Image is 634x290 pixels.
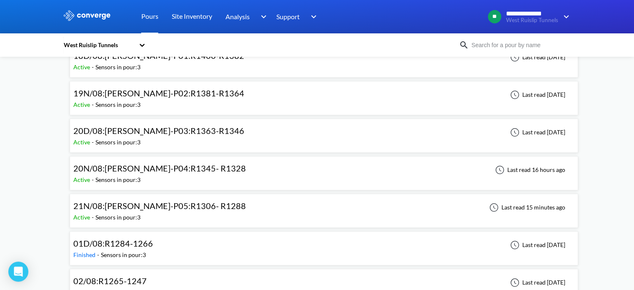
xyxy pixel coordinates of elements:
span: Finished [73,251,97,258]
div: Sensors in pour: 3 [95,175,140,184]
span: 01D/08:R1284-1266 [73,238,153,248]
img: icon-search.svg [459,40,469,50]
img: logo_ewhite.svg [63,10,111,21]
span: - [97,251,101,258]
a: 20N/08:[PERSON_NAME]-P04:R1345- R1328Active-Sensors in pour:3Last read 16 hours ago [70,166,578,173]
span: 02/08:R1265-1247 [73,276,147,286]
div: Sensors in pour: 3 [101,250,146,260]
div: Sensors in pour: 3 [95,100,140,109]
div: West Ruislip Tunnels [63,40,135,50]
div: Sensors in pour: 3 [95,213,140,222]
div: Last read [DATE] [506,127,568,137]
div: Last read 16 hours ago [491,165,568,175]
a: 20D/08:[PERSON_NAME]-P03:R1363-R1346Active-Sensors in pour:3Last read [DATE] [70,128,578,135]
span: 20N/08:[PERSON_NAME]-P04:R1345- R1328 [73,163,246,173]
img: downArrow.svg [306,12,319,22]
span: Active [73,176,92,183]
a: 19N/08:[PERSON_NAME]-P02:R1381-R1364Active-Sensors in pour:3Last read [DATE] [70,91,578,98]
a: 21N/08:[PERSON_NAME]-P05:R1306- R1288Active-Sensors in pour:3Last read 15 minutes ago [70,203,578,210]
span: Active [73,63,92,71]
div: Sensors in pour: 3 [95,138,140,147]
span: 21N/08:[PERSON_NAME]-P05:R1306- R1288 [73,201,246,211]
span: Analysis [226,11,250,22]
span: West Ruislip Tunnels [506,17,558,23]
div: Sensors in pour: 3 [95,63,140,72]
span: Active [73,214,92,221]
span: 19N/08:[PERSON_NAME]-P02:R1381-R1364 [73,88,244,98]
div: Last read [DATE] [506,90,568,100]
div: Last read [DATE] [506,52,568,62]
span: - [92,214,95,221]
img: downArrow.svg [558,12,571,22]
span: - [92,63,95,71]
img: downArrow.svg [255,12,268,22]
div: Last read [DATE] [506,277,568,287]
span: Active [73,101,92,108]
span: Active [73,139,92,146]
span: - [92,139,95,146]
a: 18D/08:[PERSON_NAME]-P01:R1400-R1382Active-Sensors in pour:3Last read [DATE] [70,53,578,60]
span: - [92,101,95,108]
a: 01D/08:R1284-1266Finished-Sensors in pour:3Last read [DATE] [70,241,578,248]
a: 02/08:R1265-1247Finished-Sensors in pour:2Last read [DATE] [70,278,578,285]
input: Search for a pour by name [469,40,570,50]
span: - [92,176,95,183]
div: Last read [DATE] [506,240,568,250]
span: 20D/08:[PERSON_NAME]-P03:R1363-R1346 [73,126,244,136]
div: Last read 15 minutes ago [485,202,568,212]
span: Support [276,11,300,22]
div: Open Intercom Messenger [8,262,28,282]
